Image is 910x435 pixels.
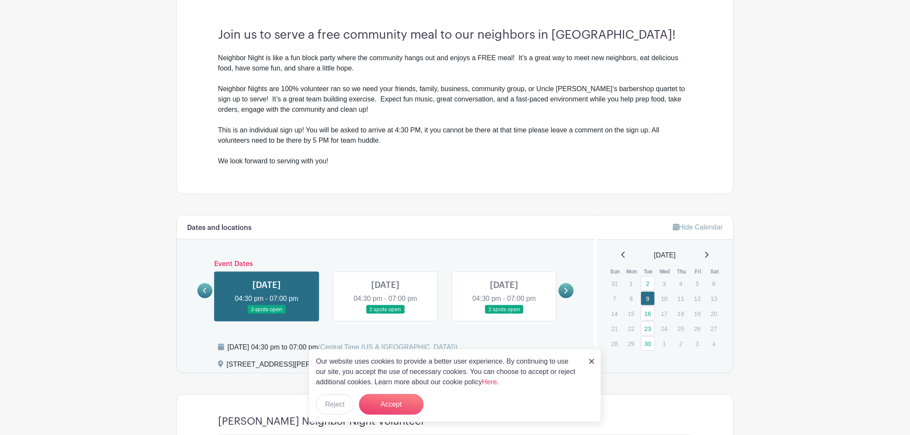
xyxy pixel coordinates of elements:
[316,356,580,387] p: Our website uses cookies to provide a better user experience. By continuing to use our site, you ...
[608,322,622,335] p: 21
[674,277,688,290] p: 4
[218,28,692,43] h3: Join us to serve a free community meal to our neighbors in [GEOGRAPHIC_DATA]!
[624,292,638,305] p: 8
[707,277,721,290] p: 6
[690,322,704,335] p: 26
[674,307,688,320] p: 18
[690,267,707,276] th: Fri
[657,307,671,320] p: 17
[624,322,638,335] p: 22
[589,359,594,364] img: close_button-5f87c8562297e5c2d7936805f587ecaba9071eb48480494691a3f1689db116b3.svg
[187,224,252,232] h6: Dates and locations
[316,394,354,415] button: Reject
[607,267,624,276] th: Sun
[482,378,497,386] a: Here
[624,307,638,320] p: 15
[707,337,721,350] p: 4
[673,224,723,231] a: Hide Calendar
[674,337,688,350] p: 2
[218,415,425,428] h4: [PERSON_NAME] Neighbor Night Volunteer
[218,74,692,166] div: Neighbor Nights are 100% volunteer ran so we need your friends, family, business, community group...
[641,291,655,306] a: 9
[707,307,721,320] p: 20
[641,276,655,291] a: 2
[707,267,723,276] th: Sat
[608,277,622,290] p: 31
[218,53,692,74] div: Neighbor Night is like a fun block party where the community hangs out and enjoys a FREE meal! It...
[608,307,622,320] p: 14
[212,260,559,268] h6: Event Dates
[641,337,655,351] a: 30
[608,337,622,350] p: 28
[640,267,657,276] th: Tue
[657,292,671,305] p: 10
[359,394,424,415] button: Accept
[657,267,673,276] th: Wed
[707,292,721,305] p: 13
[690,277,704,290] p: 5
[657,277,671,290] p: 3
[690,337,704,350] p: 3
[690,307,704,320] p: 19
[674,322,688,335] p: 25
[654,250,676,260] span: [DATE]
[657,337,671,350] p: 1
[227,359,351,373] div: [STREET_ADDRESS][PERSON_NAME]
[707,322,721,335] p: 27
[624,267,640,276] th: Mon
[674,292,688,305] p: 11
[608,292,622,305] p: 7
[624,337,638,350] p: 29
[673,267,690,276] th: Thu
[657,322,671,335] p: 24
[227,342,458,352] div: [DATE] 04:30 pm to 07:00 pm
[624,277,638,290] p: 1
[690,292,704,305] p: 12
[641,306,655,321] a: 16
[318,343,458,351] span: (Central Time (US & [GEOGRAPHIC_DATA]))
[641,322,655,336] a: 23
